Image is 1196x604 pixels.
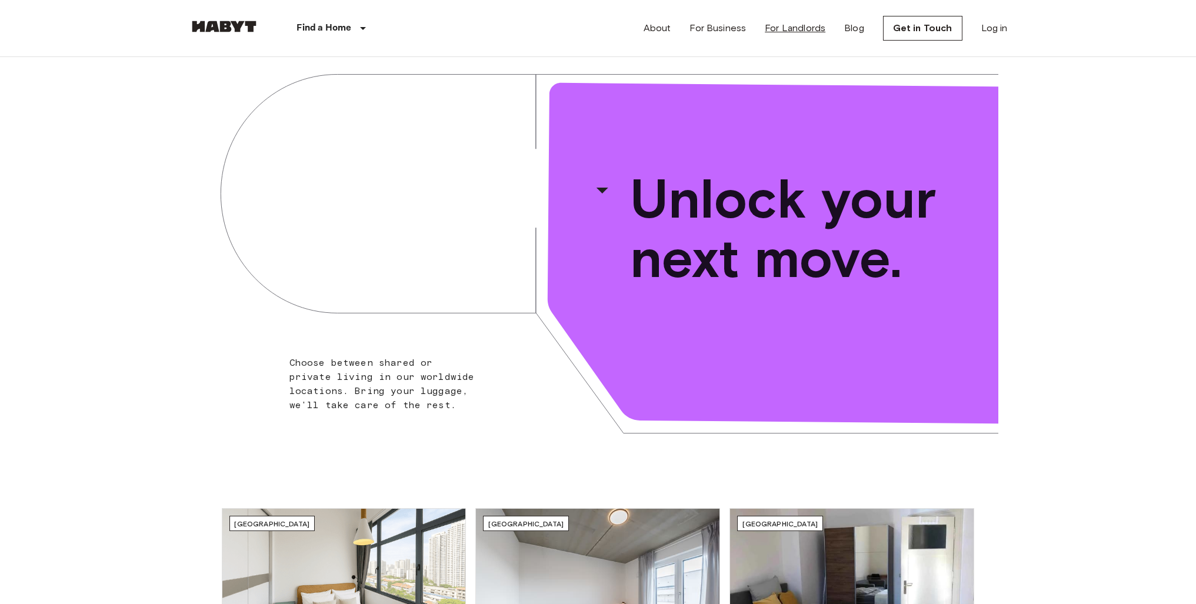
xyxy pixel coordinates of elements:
[844,21,864,35] a: Blog
[235,519,310,528] span: [GEOGRAPHIC_DATA]
[630,169,950,288] span: Unlock your next move.
[765,21,825,35] a: For Landlords
[189,21,259,32] img: Habyt
[644,21,671,35] a: About
[742,519,818,528] span: [GEOGRAPHIC_DATA]
[297,21,352,35] p: Find a Home
[981,21,1008,35] a: Log in
[289,357,475,411] span: Choose between shared or private living in our worldwide locations. Bring your luggage, we'll tak...
[689,21,746,35] a: For Business
[488,519,564,528] span: [GEOGRAPHIC_DATA]
[883,16,962,41] a: Get in Touch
